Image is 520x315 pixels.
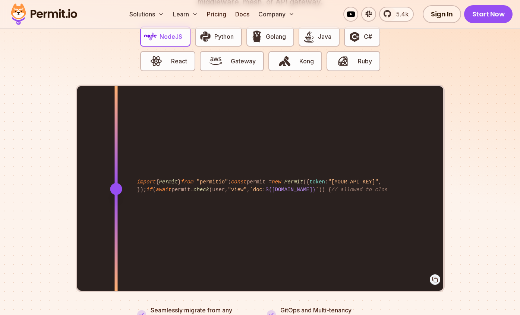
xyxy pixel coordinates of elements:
[250,30,263,43] img: Golang
[196,179,228,185] span: "permitio"
[144,30,157,43] img: NodeJS
[266,32,286,41] span: Golang
[379,7,414,22] a: 5.4k
[209,55,222,67] img: Gateway
[464,5,513,23] a: Start Now
[309,179,325,185] span: token
[193,187,209,193] span: check
[150,55,163,67] img: React
[265,187,315,193] span: ${[DOMAIN_NAME]}
[228,187,247,193] span: "view"
[331,187,410,193] span: // allowed to close issue
[299,57,314,66] span: Kong
[132,172,388,200] code: { } ; permit = ({ : , }); ( permit. (user, , )) { }
[318,32,331,41] span: Java
[146,187,153,193] span: if
[199,30,212,43] img: Python
[181,179,193,185] span: from
[171,57,187,66] span: React
[204,7,229,22] a: Pricing
[278,55,291,67] img: Kong
[364,32,372,41] span: C#
[126,7,167,22] button: Solutions
[337,55,349,67] img: Ruby
[160,32,182,41] span: NodeJS
[231,57,256,66] span: Gateway
[328,179,378,185] span: "[YOUR_API_KEY]"
[231,179,247,185] span: const
[170,7,201,22] button: Learn
[156,187,171,193] span: await
[392,10,409,19] span: 5.4k
[255,7,297,22] button: Company
[284,179,303,185] span: Permit
[272,179,281,185] span: new
[159,179,178,185] span: Permit
[232,7,252,22] a: Docs
[214,32,234,41] span: Python
[250,187,319,193] span: `doc: `
[358,57,372,66] span: Ruby
[423,5,461,23] a: Sign In
[348,30,361,43] img: C#
[7,1,81,27] img: Permit logo
[303,30,315,43] img: Java
[137,179,156,185] span: import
